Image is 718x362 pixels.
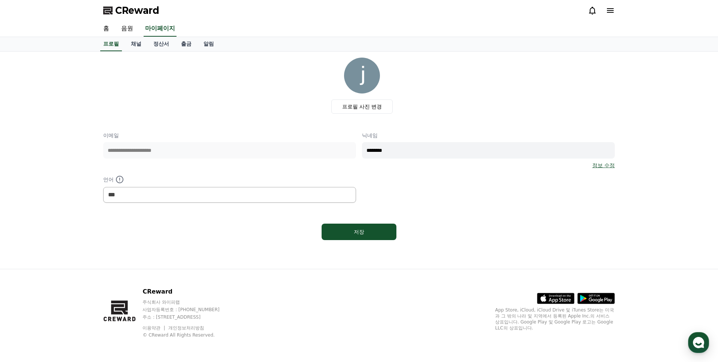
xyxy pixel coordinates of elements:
[142,287,234,296] p: CReward
[344,58,380,93] img: profile_image
[142,307,234,313] p: 사업자등록번호 : [PHONE_NUMBER]
[142,299,234,305] p: 주식회사 와이피랩
[147,37,175,51] a: 정산서
[592,162,615,169] a: 정보 수정
[142,314,234,320] p: 주소 : [STREET_ADDRESS]
[103,132,356,139] p: 이메일
[115,21,139,37] a: 음원
[362,132,615,139] p: 닉네임
[97,21,115,37] a: 홈
[168,325,204,331] a: 개인정보처리방침
[142,332,234,338] p: © CReward All Rights Reserved.
[322,224,396,240] button: 저장
[142,325,166,331] a: 이용약관
[197,37,220,51] a: 알림
[125,37,147,51] a: 채널
[103,175,356,184] p: 언어
[331,99,393,114] label: 프로필 사진 변경
[495,307,615,331] p: App Store, iCloud, iCloud Drive 및 iTunes Store는 미국과 그 밖의 나라 및 지역에서 등록된 Apple Inc.의 서비스 상표입니다. Goo...
[100,37,122,51] a: 프로필
[337,228,381,236] div: 저장
[103,4,159,16] a: CReward
[175,37,197,51] a: 출금
[144,21,177,37] a: 마이페이지
[115,4,159,16] span: CReward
